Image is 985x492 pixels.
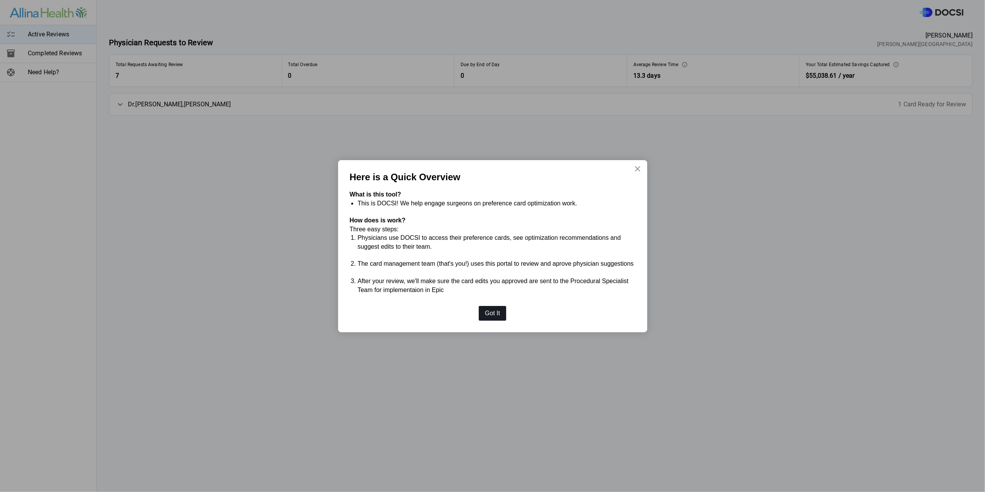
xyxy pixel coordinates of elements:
[357,199,635,208] li: This is DOCSI! We help engage surgeons on preference card optimization work.
[357,260,635,268] li: The card management team (that's you!) uses this portal to review and aprove physician suggestions
[357,234,635,251] li: Physicians use DOCSI to access their preference cards, see optimization recommendations and sugge...
[350,191,401,198] strong: What is this tool?
[357,277,635,294] li: After your review, we'll make sure the card edits you approved are sent to the Procedural Special...
[634,162,641,175] button: Close
[350,172,636,183] p: Here is a Quick Overview
[350,217,406,224] strong: How does is work?
[479,306,506,321] button: Got It
[350,225,636,234] p: Three easy steps:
